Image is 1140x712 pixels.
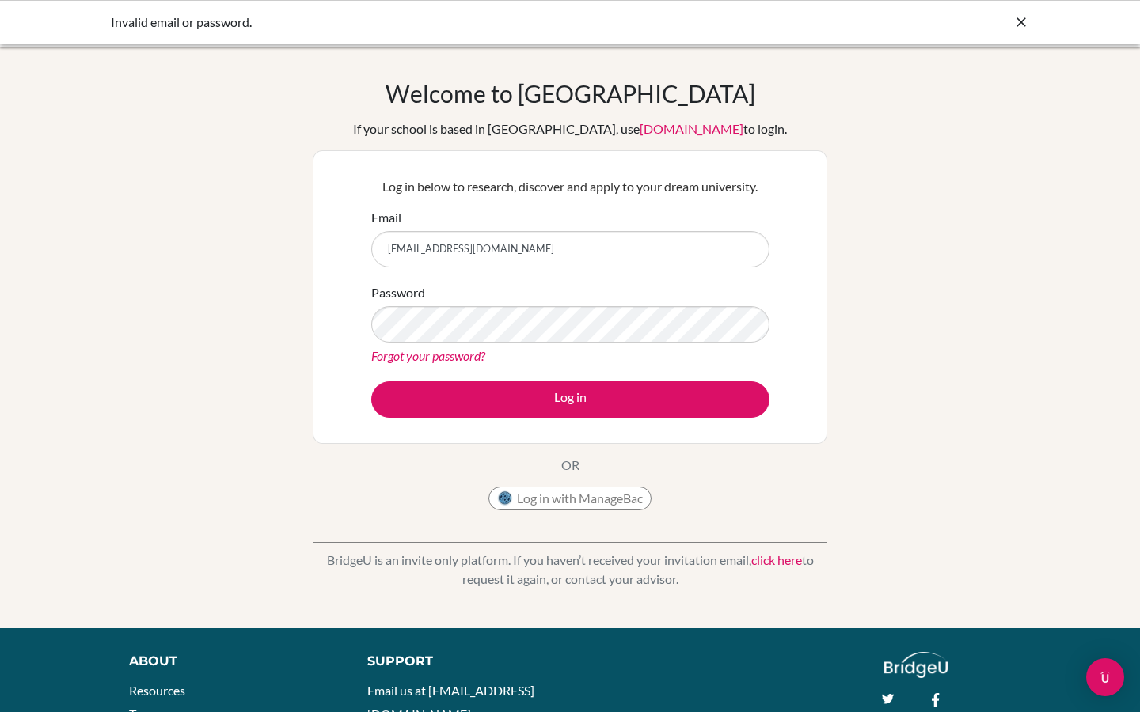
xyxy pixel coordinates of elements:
[371,381,769,418] button: Log in
[371,283,425,302] label: Password
[561,456,579,475] p: OR
[884,652,948,678] img: logo_white@2x-f4f0deed5e89b7ecb1c2cc34c3e3d731f90f0f143d5ea2071677605dd97b5244.png
[640,121,743,136] a: [DOMAIN_NAME]
[488,487,652,510] button: Log in with ManageBac
[367,652,554,671] div: Support
[371,208,401,227] label: Email
[129,683,185,698] a: Resources
[1086,658,1124,696] div: Open Intercom Messenger
[371,177,769,196] p: Log in below to research, discover and apply to your dream university.
[313,551,827,589] p: BridgeU is an invite only platform. If you haven’t received your invitation email, to request it ...
[751,552,802,567] a: click here
[111,13,792,32] div: Invalid email or password.
[129,652,332,671] div: About
[386,79,755,108] h1: Welcome to [GEOGRAPHIC_DATA]
[371,348,485,363] a: Forgot your password?
[353,119,787,138] div: If your school is based in [GEOGRAPHIC_DATA], use to login.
